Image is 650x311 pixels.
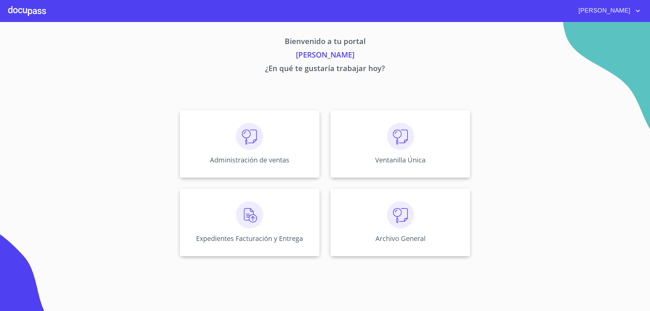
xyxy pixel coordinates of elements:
p: ¿En qué te gustaría trabajar hoy? [116,63,534,76]
p: Administración de ventas [210,155,289,164]
p: [PERSON_NAME] [116,49,534,63]
img: consulta.png [387,201,414,228]
img: carga.png [236,201,263,228]
p: Expedientes Facturación y Entrega [196,234,303,243]
span: [PERSON_NAME] [573,5,634,16]
p: Ventanilla Única [375,155,426,164]
img: consulta.png [236,123,263,150]
button: account of current user [573,5,642,16]
p: Bienvenido a tu portal [116,36,534,49]
p: Archivo General [375,234,426,243]
img: consulta.png [387,123,414,150]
